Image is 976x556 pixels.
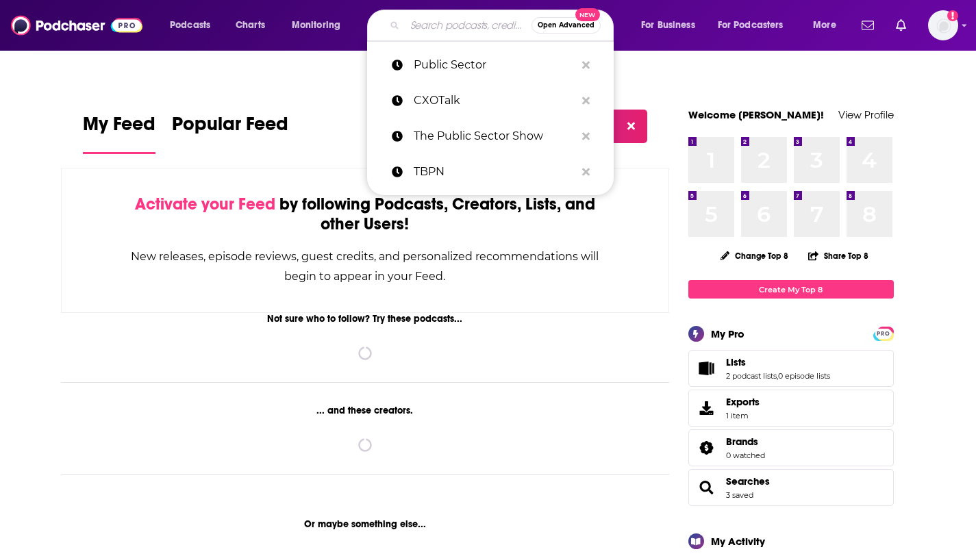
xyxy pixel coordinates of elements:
span: For Podcasters [718,16,784,35]
a: The Public Sector Show [367,118,614,154]
span: New [575,8,600,21]
span: Monitoring [292,16,340,35]
button: Open AdvancedNew [531,17,601,34]
a: View Profile [838,108,894,121]
button: open menu [282,14,358,36]
svg: Add a profile image [947,10,958,21]
div: Or maybe something else... [61,518,670,530]
button: Show profile menu [928,10,958,40]
span: Podcasts [170,16,210,35]
a: CXOTalk [367,83,614,118]
a: Searches [726,475,770,488]
a: Public Sector [367,47,614,83]
span: Lists [688,350,894,387]
a: 0 watched [726,451,765,460]
span: Lists [726,356,746,368]
a: 0 episode lists [778,371,830,381]
a: Create My Top 8 [688,280,894,299]
a: My Feed [83,112,155,154]
span: Searches [688,469,894,506]
div: ... and these creators. [61,405,670,416]
span: My Feed [83,112,155,144]
span: Exports [726,396,760,408]
span: Brands [726,435,758,448]
div: New releases, episode reviews, guest credits, and personalized recommendations will begin to appe... [130,247,601,286]
a: Lists [693,359,721,378]
p: Public Sector [414,47,575,83]
a: Searches [693,478,721,497]
a: Charts [227,14,273,36]
div: by following Podcasts, Creators, Lists, and other Users! [130,194,601,234]
button: open menu [631,14,712,36]
a: Welcome [PERSON_NAME]! [688,108,824,121]
div: Not sure who to follow? Try these podcasts... [61,313,670,325]
span: PRO [875,329,892,339]
p: CXOTalk [414,83,575,118]
p: TBPN [414,154,575,190]
span: Logged in as TrevorC [928,10,958,40]
a: Show notifications dropdown [856,14,879,37]
div: My Activity [711,535,765,548]
a: Brands [726,435,765,448]
input: Search podcasts, credits, & more... [405,14,531,36]
button: Change Top 8 [712,247,797,264]
img: Podchaser - Follow, Share and Rate Podcasts [11,12,142,38]
button: Share Top 8 [808,242,869,269]
a: Exports [688,390,894,427]
button: open menu [709,14,803,36]
span: 1 item [726,411,760,420]
span: Activate your Feed [135,194,275,214]
img: User Profile [928,10,958,40]
span: Exports [693,399,721,418]
span: Open Advanced [538,22,595,29]
a: Brands [693,438,721,457]
a: TBPN [367,154,614,190]
p: The Public Sector Show [414,118,575,154]
a: Lists [726,356,830,368]
span: More [813,16,836,35]
button: open menu [160,14,228,36]
a: 2 podcast lists [726,371,777,381]
a: Show notifications dropdown [890,14,912,37]
a: PRO [875,328,892,338]
div: Search podcasts, credits, & more... [380,10,627,41]
button: open menu [803,14,853,36]
div: My Pro [711,327,744,340]
span: , [777,371,778,381]
span: Popular Feed [172,112,288,144]
span: Brands [688,429,894,466]
a: Popular Feed [172,112,288,154]
span: For Business [641,16,695,35]
a: 3 saved [726,490,753,500]
span: Charts [236,16,265,35]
